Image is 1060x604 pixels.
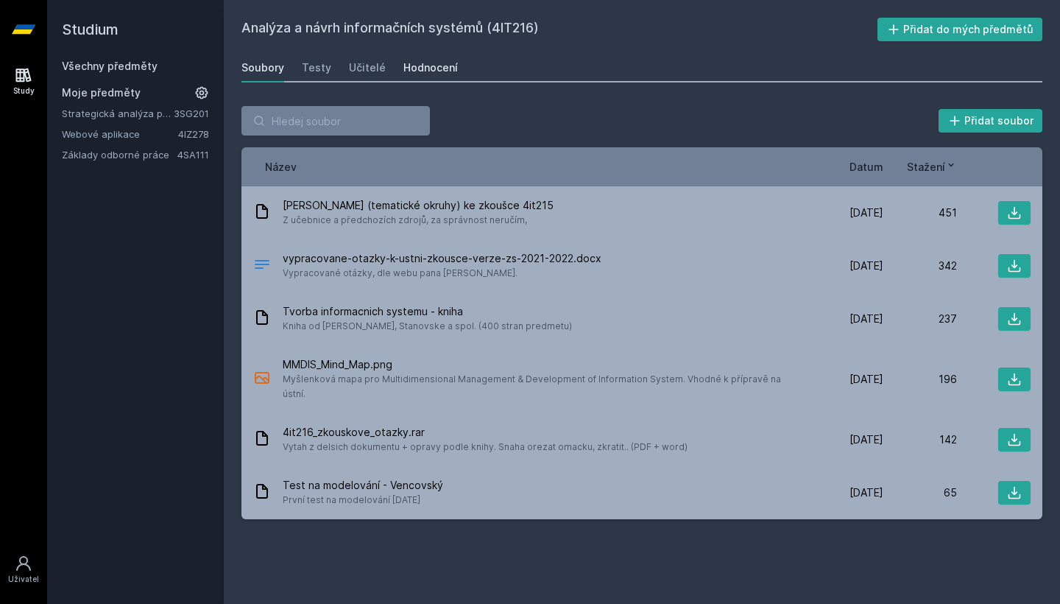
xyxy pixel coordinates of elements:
span: Tvorba informacnich systemu - kniha [283,304,572,319]
div: DOCX [253,256,271,277]
div: 451 [883,206,957,220]
span: [DATE] [849,432,883,447]
span: Vytah z delsich dokumentu + opravy podle knihy. Snaha orezat omacku, zkratit.. (PDF + word) [283,440,688,454]
span: Test na modelování - Vencovský [283,478,443,493]
span: Stažení [907,159,945,175]
span: Moje předměty [62,85,141,100]
button: Stažení [907,159,957,175]
div: 196 [883,372,957,387]
div: 237 [883,312,957,326]
div: 342 [883,259,957,273]
span: První test na modelování [DATE] [283,493,443,508]
span: [DATE] [849,485,883,500]
a: 4SA111 [177,149,209,161]
span: Kniha od [PERSON_NAME], Stanovske a spol. (400 stran predmetu) [283,319,572,334]
div: PNG [253,369,271,390]
span: Z učebnice a předchozích zdrojů, za správnost neručím, [283,213,554,228]
button: Název [265,159,297,175]
span: [DATE] [849,259,883,273]
span: [DATE] [849,206,883,220]
a: Webové aplikace [62,127,178,141]
div: 65 [883,485,957,500]
span: MMDIS_Mind_Map.png [283,357,804,372]
span: 4it216_zkouskove_otazky.rar [283,425,688,440]
span: [PERSON_NAME] (tematické okruhy) ke zkoušce 4it215 [283,198,554,213]
a: Study [3,59,44,104]
a: Strategická analýza pro informatiky a statistiky [62,106,174,121]
span: Vypracované otázky, dle webu pana [PERSON_NAME]. [283,266,601,281]
a: 4IZ278 [178,128,209,140]
button: Přidat do mých předmětů [877,18,1043,41]
div: Hodnocení [403,60,458,75]
button: Přidat soubor [939,109,1043,133]
div: Učitelé [349,60,386,75]
a: 3SG201 [174,108,209,119]
input: Hledej soubor [241,106,430,136]
span: vypracovane-otazky-k-ustni-zkousce-verze-zs-2021-2022.docx [283,251,601,266]
a: Hodnocení [403,53,458,82]
div: Soubory [241,60,284,75]
span: Myšlenková mapa pro Multidimensional Management & Development of Information System. Vhodné k pří... [283,372,804,401]
a: Všechny předměty [62,60,158,72]
a: Testy [302,53,331,82]
a: Soubory [241,53,284,82]
a: Uživatel [3,547,44,592]
span: [DATE] [849,312,883,326]
div: Testy [302,60,331,75]
div: 142 [883,432,957,447]
button: Datum [849,159,883,175]
a: Učitelé [349,53,386,82]
div: Study [13,85,35,96]
div: Uživatel [8,574,39,585]
a: Základy odborné práce [62,147,177,162]
h2: Analýza a návrh informačních systémů (4IT216) [241,18,877,41]
span: [DATE] [849,372,883,387]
